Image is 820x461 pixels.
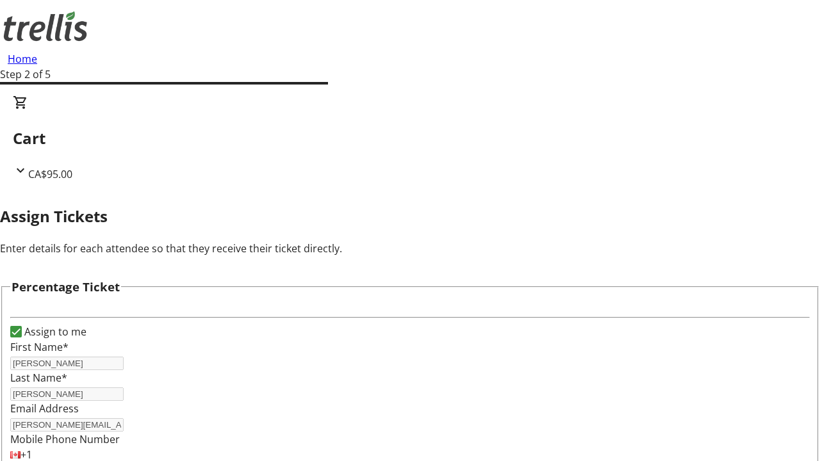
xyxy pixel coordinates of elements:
[22,324,86,339] label: Assign to me
[10,340,69,354] label: First Name*
[12,278,120,296] h3: Percentage Ticket
[13,95,807,182] div: CartCA$95.00
[10,401,79,416] label: Email Address
[10,371,67,385] label: Last Name*
[13,127,807,150] h2: Cart
[10,432,120,446] label: Mobile Phone Number
[28,167,72,181] span: CA$95.00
